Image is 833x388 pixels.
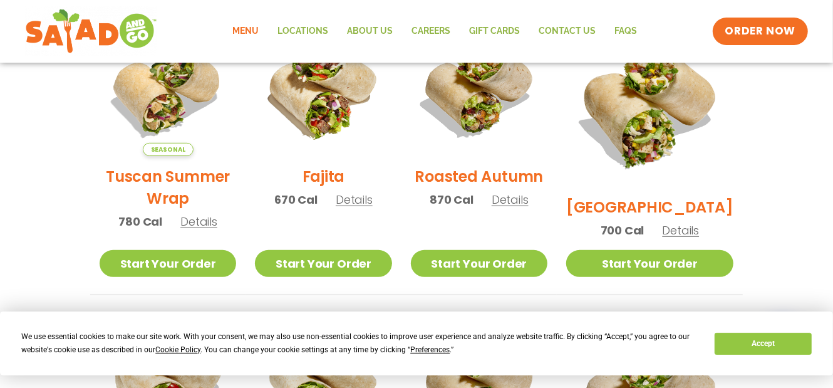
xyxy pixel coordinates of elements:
[605,17,646,46] a: FAQs
[118,213,162,230] span: 780 Cal
[21,330,700,357] div: We use essential cookies to make our site work. With your consent, we may also use non-essential ...
[100,165,236,209] h2: Tuscan Summer Wrap
[715,333,811,355] button: Accept
[338,17,402,46] a: About Us
[143,143,194,156] span: Seasonal
[713,18,808,45] a: ORDER NOW
[460,17,529,46] a: GIFT CARDS
[25,6,157,56] img: new-SAG-logo-768×292
[566,19,733,187] img: Product photo for BBQ Ranch Wrap
[430,191,473,208] span: 870 Cal
[255,19,391,156] img: Product photo for Fajita Wrap
[415,165,544,187] h2: Roasted Autumn
[336,192,373,207] span: Details
[492,192,529,207] span: Details
[410,345,450,354] span: Preferences
[601,222,644,239] span: 700 Cal
[100,250,236,277] a: Start Your Order
[223,17,646,46] nav: Menu
[100,19,236,156] img: Product photo for Tuscan Summer Wrap
[402,17,460,46] a: Careers
[566,250,733,277] a: Start Your Order
[274,191,318,208] span: 670 Cal
[268,17,338,46] a: Locations
[725,24,795,39] span: ORDER NOW
[529,17,605,46] a: Contact Us
[155,345,200,354] span: Cookie Policy
[566,196,733,218] h2: [GEOGRAPHIC_DATA]
[180,214,217,229] span: Details
[411,19,547,156] img: Product photo for Roasted Autumn Wrap
[663,223,700,238] span: Details
[303,165,345,187] h2: Fajita
[255,250,391,277] a: Start Your Order
[411,250,547,277] a: Start Your Order
[223,17,268,46] a: Menu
